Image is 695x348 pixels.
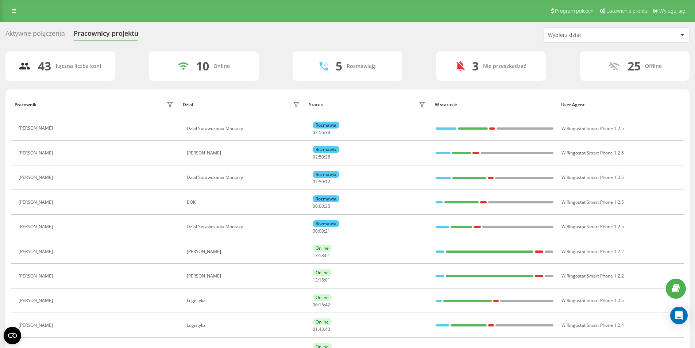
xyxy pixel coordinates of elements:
[319,154,324,160] span: 50
[313,204,330,209] div: : :
[313,277,318,283] span: 13
[325,228,330,234] span: 21
[561,174,624,180] span: W Ringostat Smart Phone 1.2.5
[319,129,324,135] span: 56
[548,32,635,38] div: Wybierz dział
[313,154,330,160] div: : :
[15,102,36,107] div: Pracownik
[325,154,330,160] span: 28
[319,277,324,283] span: 18
[313,179,330,184] div: : :
[19,126,55,131] div: [PERSON_NAME]
[19,298,55,303] div: [PERSON_NAME]
[19,323,55,328] div: [PERSON_NAME]
[309,102,323,107] div: Status
[319,203,324,209] span: 00
[5,30,65,41] div: Aktywne połączenia
[19,175,55,180] div: [PERSON_NAME]
[19,274,55,279] div: [PERSON_NAME]
[561,223,624,230] span: W Ringostat Smart Phone 1.2.5
[213,63,230,69] div: Online
[325,179,330,185] span: 12
[325,252,330,259] span: 01
[19,224,55,229] div: [PERSON_NAME]
[187,126,302,131] div: Dzial Sprawdzania Montazy
[19,150,55,156] div: [PERSON_NAME]
[19,200,55,205] div: [PERSON_NAME]
[187,200,302,205] div: BOK
[313,130,330,135] div: : :
[313,179,318,185] span: 02
[606,8,647,14] span: Ustawienia profilu
[561,125,624,131] span: W Ringostat Smart Phone 1.2.5
[313,220,339,227] div: Rozmawia
[435,102,554,107] div: W statusie
[319,302,324,308] span: 16
[325,277,330,283] span: 01
[313,228,318,234] span: 00
[325,203,330,209] span: 35
[313,327,330,332] div: : :
[628,59,641,73] div: 25
[313,302,330,307] div: : :
[319,228,324,234] span: 00
[555,8,594,14] span: Program poleceń
[187,323,302,328] div: Logistyka
[19,249,55,254] div: [PERSON_NAME]
[325,129,330,135] span: 38
[313,203,318,209] span: 00
[561,248,624,255] span: W Ringostat Smart Phone 1.2.2
[38,59,51,73] div: 43
[313,294,332,301] div: Online
[483,63,526,69] div: Nie przeszkadzać
[670,307,688,324] div: Open Intercom Messenger
[313,122,339,129] div: Rozmawia
[187,298,302,303] div: Logistyka
[55,63,101,69] div: Łączna liczba kont
[74,30,138,41] div: Pracownicy projektu
[561,273,624,279] span: W Ringostat Smart Phone 1.2.2
[313,269,332,276] div: Online
[313,195,339,202] div: Rozmawia
[347,63,376,69] div: Rozmawiają
[336,59,342,73] div: 5
[561,322,624,328] span: W Ringostat Smart Phone 1.2.4
[313,253,330,258] div: : :
[472,59,479,73] div: 3
[325,326,330,332] span: 40
[187,175,302,180] div: Dzial Sprawdzania Montazy
[313,278,330,283] div: : :
[313,171,339,178] div: Rozmawia
[561,102,680,107] div: User Agent
[313,129,318,135] span: 02
[561,297,624,303] span: W Ringostat Smart Phone 1.2.5
[319,252,324,259] span: 18
[313,245,332,252] div: Online
[319,179,324,185] span: 50
[561,150,624,156] span: W Ringostat Smart Phone 1.2.5
[313,302,318,308] span: 06
[325,302,330,308] span: 42
[313,252,318,259] span: 13
[645,63,662,69] div: Offline
[313,229,330,234] div: : :
[313,154,318,160] span: 02
[319,326,324,332] span: 43
[4,327,21,344] button: Open CMP widget
[187,150,302,156] div: [PERSON_NAME]
[183,102,193,107] div: Dział
[187,224,302,229] div: Dzial Sprawdzania Montazy
[313,318,332,325] div: Online
[187,249,302,254] div: [PERSON_NAME]
[659,8,685,14] span: Wyloguj się
[196,59,209,73] div: 10
[561,199,624,205] span: W Ringostat Smart Phone 1.2.5
[313,146,339,153] div: Rozmawia
[313,326,318,332] span: 01
[187,274,302,279] div: [PERSON_NAME]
